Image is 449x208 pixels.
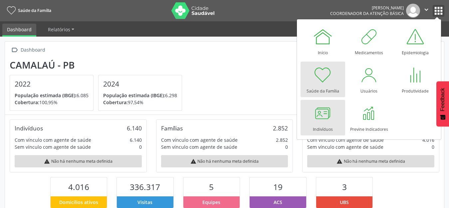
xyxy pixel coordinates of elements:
[347,100,391,135] a: Previne Indicadores
[127,124,142,132] div: 6.140
[285,143,288,150] div: 0
[273,181,283,192] span: 19
[161,136,238,143] div: Com vínculo com agente de saúde
[15,92,89,99] p: 6.085
[420,4,433,18] button: 
[103,80,177,88] h4: 2024
[10,60,187,71] div: Camalaú - PB
[103,92,177,99] p: 6.298
[433,5,444,17] button: apps
[423,6,430,13] i: 
[274,199,282,206] span: ACS
[340,199,349,206] span: UBS
[342,181,347,192] span: 3
[18,8,51,13] span: Saúde da Família
[393,62,438,97] a: Produtividade
[330,11,404,16] span: Coordenador da Atenção Básica
[161,143,237,150] div: Sem vínculo com agente de saúde
[202,199,220,206] span: Equipes
[406,4,420,18] img: img
[130,181,160,192] span: 336.317
[137,199,152,206] span: Visitas
[301,100,345,135] a: Indivíduos
[130,136,142,143] div: 6.140
[10,45,46,55] a:  Dashboard
[43,24,79,35] a: Relatórios
[307,155,434,167] div: Não há nenhuma meta definida
[15,92,77,99] span: População estimada (IBGE):
[44,158,50,164] i: warning
[103,99,177,106] p: 97,54%
[103,99,128,105] span: Cobertura:
[422,136,434,143] div: 4.016
[393,23,438,59] a: Epidemiologia
[347,23,391,59] a: Medicamentos
[15,155,142,167] div: Não há nenhuma meta definida
[15,99,39,105] span: Cobertura:
[307,136,384,143] div: Com vínculo com agente de saúde
[48,26,70,33] span: Relatórios
[347,62,391,97] a: Usuários
[301,23,345,59] a: Início
[15,124,43,132] div: Indivíduos
[301,62,345,97] a: Saúde da Família
[209,181,214,192] span: 5
[15,136,91,143] div: Com vínculo com agente de saúde
[103,92,165,99] span: População estimada (IBGE):
[139,143,142,150] div: 0
[432,143,434,150] div: 0
[161,155,288,167] div: Não há nenhuma meta definida
[59,199,98,206] span: Domicílios ativos
[440,88,446,111] span: Feedback
[15,99,89,106] p: 100,95%
[15,80,89,88] h4: 2022
[436,81,449,126] button: Feedback - Mostrar pesquisa
[15,143,91,150] div: Sem vínculo com agente de saúde
[276,136,288,143] div: 2.852
[337,158,342,164] i: warning
[161,124,183,132] div: Famílias
[19,45,46,55] div: Dashboard
[2,24,36,37] a: Dashboard
[68,181,89,192] span: 4.016
[10,45,19,55] i: 
[307,143,383,150] div: Sem vínculo com agente de saúde
[5,5,51,16] a: Saúde da Família
[273,124,288,132] div: 2.852
[190,158,196,164] i: warning
[330,5,404,11] div: [PERSON_NAME]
